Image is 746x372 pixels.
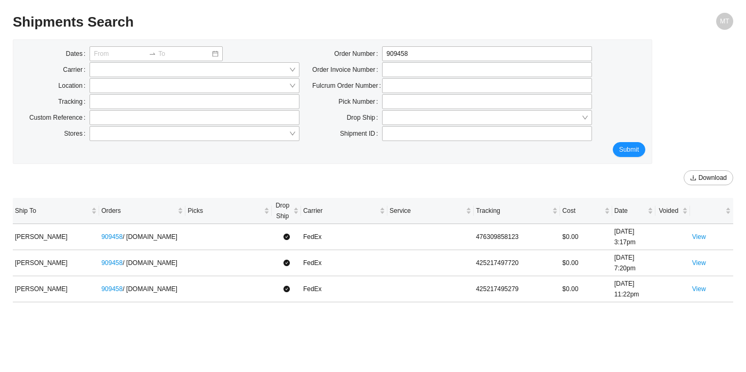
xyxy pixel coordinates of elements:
[59,78,90,93] label: Location
[283,260,290,266] span: check-circle
[301,224,387,250] td: FedEx
[13,224,99,250] td: [PERSON_NAME]
[614,205,645,216] span: Date
[560,224,612,250] td: $0.00
[474,198,560,224] th: Tracking sortable
[13,250,99,276] td: [PERSON_NAME]
[101,258,183,268] div: / [DOMAIN_NAME]
[63,62,90,77] label: Carrier
[101,205,175,216] span: Orders
[699,172,727,183] span: Download
[101,232,183,242] div: / [DOMAIN_NAME]
[13,276,99,302] td: [PERSON_NAME]
[692,285,706,293] a: View
[340,126,382,141] label: Shipment ID
[390,205,464,216] span: Service
[272,198,301,224] th: Drop Ship sortable
[312,78,382,93] label: Fulcrum Order Number
[476,205,550,216] span: Tracking
[474,250,560,276] td: 425217497720
[720,13,729,30] span: MT
[185,198,272,224] th: Picks sortable
[66,46,90,61] label: Dates
[149,50,156,57] span: swap-right
[158,48,211,59] input: To
[562,205,602,216] span: Cost
[101,233,123,241] a: 909458
[690,198,733,224] th: undefined sortable
[338,94,382,109] label: Pick Number
[64,126,90,141] label: Stores
[347,110,383,125] label: Drop Ship
[301,276,387,302] td: FedEx
[474,276,560,302] td: 425217495279
[283,234,290,240] span: check-circle
[283,286,290,292] span: check-circle
[684,170,733,185] button: downloadDownload
[612,250,655,276] td: [DATE] 7:20pm
[692,233,706,241] a: View
[560,250,612,276] td: $0.00
[58,94,90,109] label: Tracking
[655,198,690,224] th: Voided sortable
[149,50,156,57] span: to
[613,142,645,157] button: Submit
[188,205,262,216] span: Picks
[13,198,99,224] th: Ship To sortable
[301,250,387,276] td: FedEx
[312,62,382,77] label: Order Invoice Number
[560,276,612,302] td: $0.00
[101,259,123,267] a: 909458
[99,198,185,224] th: Orders sortable
[334,46,382,61] label: Order Number
[274,200,290,221] span: Drop Ship
[612,198,655,224] th: Date sortable
[658,205,680,216] span: Voided
[619,144,639,155] span: Submit
[301,198,387,224] th: Carrier sortable
[101,284,183,294] div: / [DOMAIN_NAME]
[612,224,655,250] td: [DATE] 3:17pm
[560,198,612,224] th: Cost sortable
[29,110,90,125] label: Custom Reference
[101,285,123,293] a: 909458
[474,224,560,250] td: 476309858123
[303,205,377,216] span: Carrier
[13,13,553,31] h2: Shipments Search
[15,205,89,216] span: Ship To
[94,48,147,59] input: From
[692,259,706,267] a: View
[690,175,696,182] span: download
[387,198,474,224] th: Service sortable
[612,276,655,302] td: [DATE] 11:22pm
